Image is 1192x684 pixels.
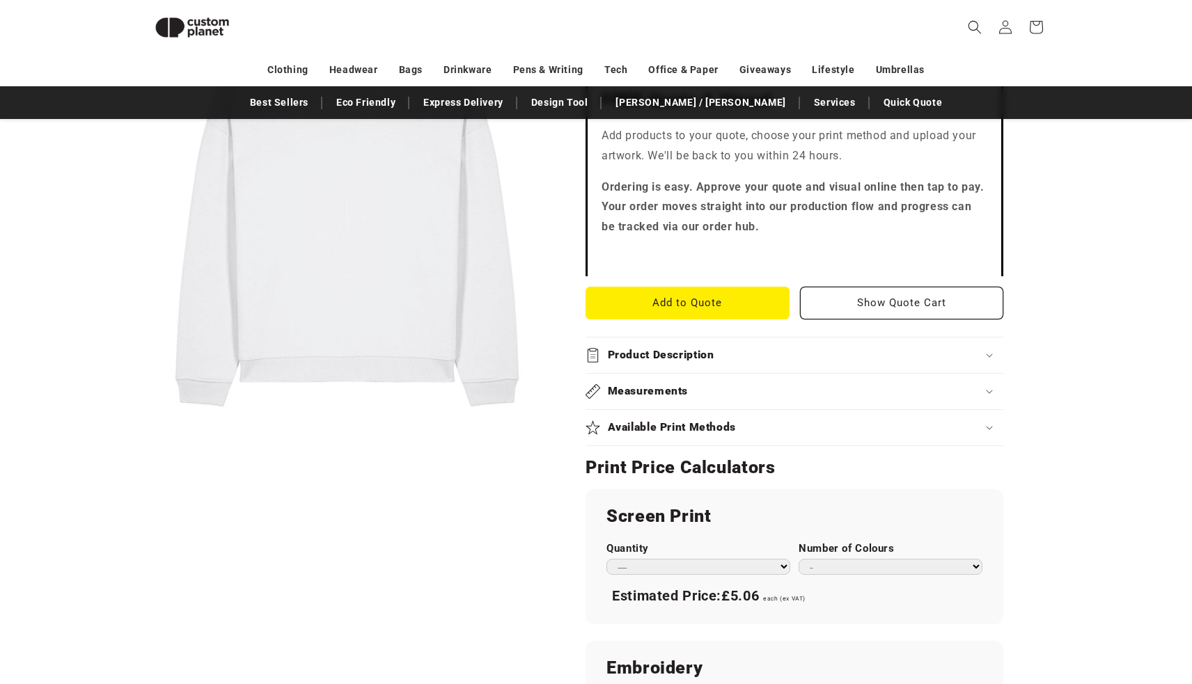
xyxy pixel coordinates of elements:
iframe: Customer reviews powered by Trustpilot [602,248,987,262]
strong: Ordering is easy. Approve your quote and visual online then tap to pay. Your order moves straight... [602,180,985,234]
h2: Available Print Methods [608,420,737,435]
a: Giveaways [739,58,791,82]
a: Office & Paper [648,58,718,82]
a: Eco Friendly [329,90,402,115]
a: Best Sellers [243,90,315,115]
h2: Product Description [608,348,714,363]
h2: Embroidery [606,657,982,679]
a: Umbrellas [876,58,925,82]
div: Estimated Price: [606,582,982,611]
summary: Search [959,12,990,42]
label: Quantity [606,542,790,555]
button: Add to Quote [586,287,790,319]
a: Headwear [329,58,378,82]
h2: Screen Print [606,505,982,527]
button: Show Quote Cart [800,287,1004,319]
a: Pens & Writing [513,58,583,82]
a: Services [807,90,863,115]
summary: Product Description [586,337,1003,373]
a: Drinkware [444,58,492,82]
summary: Available Print Methods [586,410,1003,445]
span: each (ex VAT) [763,595,806,602]
p: Add products to your quote, choose your print method and upload your artwork. We'll be back to yo... [602,126,987,166]
span: £5.06 [721,587,759,604]
label: Number of Colours [799,542,982,555]
summary: Measurements [586,374,1003,409]
h2: Print Price Calculators [586,456,1003,479]
media-gallery: Gallery Viewer [143,21,551,428]
a: Tech [604,58,627,82]
a: Clothing [267,58,308,82]
img: Custom Planet [143,6,241,49]
iframe: Chat Widget [1122,617,1192,684]
a: Design Tool [524,90,595,115]
a: Lifestyle [812,58,854,82]
h2: Measurements [608,384,689,399]
a: Bags [399,58,423,82]
a: Quick Quote [877,90,950,115]
a: [PERSON_NAME] / [PERSON_NAME] [609,90,792,115]
a: Express Delivery [416,90,510,115]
